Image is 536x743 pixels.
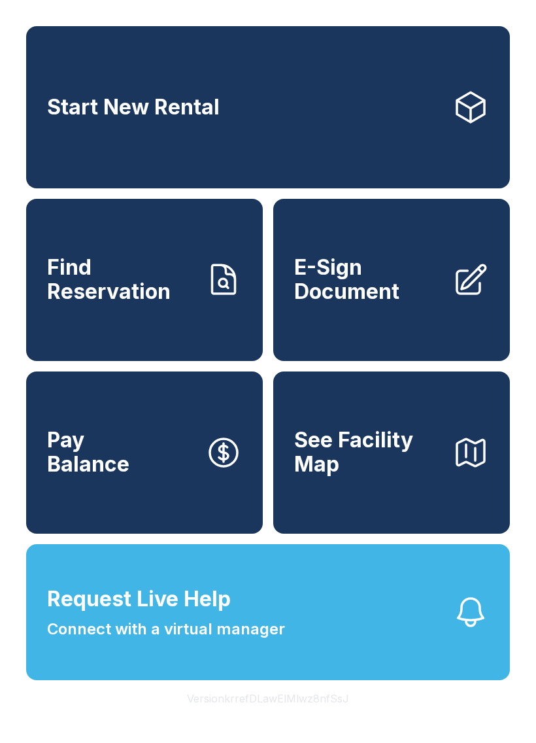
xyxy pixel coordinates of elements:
button: See Facility Map [273,371,510,534]
span: Pay Balance [47,428,129,476]
button: VersionkrrefDLawElMlwz8nfSsJ [176,680,360,717]
span: Start New Rental [47,95,220,120]
button: PayBalance [26,371,263,534]
span: See Facility Map [294,428,442,476]
a: Find Reservation [26,199,263,361]
a: Start New Rental [26,26,510,188]
button: Request Live HelpConnect with a virtual manager [26,544,510,680]
span: Request Live Help [47,583,231,615]
a: E-Sign Document [273,199,510,361]
span: Find Reservation [47,256,195,303]
span: Connect with a virtual manager [47,617,285,641]
span: E-Sign Document [294,256,442,303]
